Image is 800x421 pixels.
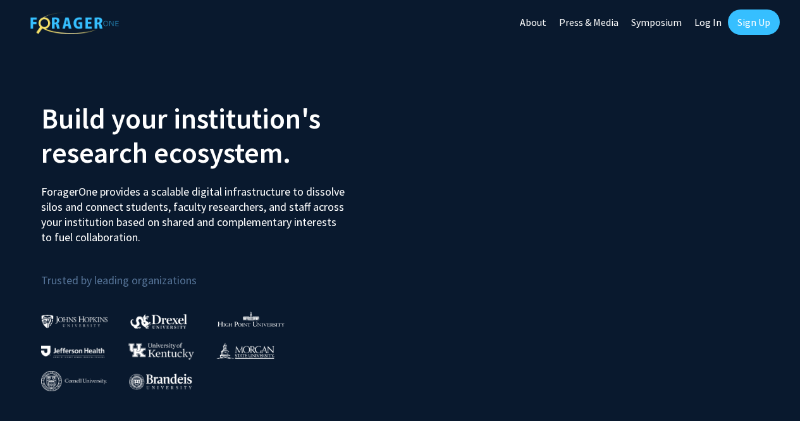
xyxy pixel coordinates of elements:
[41,175,348,245] p: ForagerOne provides a scalable digital infrastructure to dissolve silos and connect students, fac...
[30,12,119,34] img: ForagerOne Logo
[128,342,194,360] img: University of Kentucky
[41,101,391,170] h2: Build your institution's research ecosystem.
[41,255,391,290] p: Trusted by leading organizations
[41,346,104,358] img: Thomas Jefferson University
[728,9,780,35] a: Sign Up
[129,374,192,389] img: Brandeis University
[130,314,187,329] img: Drexel University
[216,342,274,359] img: Morgan State University
[218,311,285,327] img: High Point University
[41,315,108,328] img: Johns Hopkins University
[41,371,107,392] img: Cornell University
